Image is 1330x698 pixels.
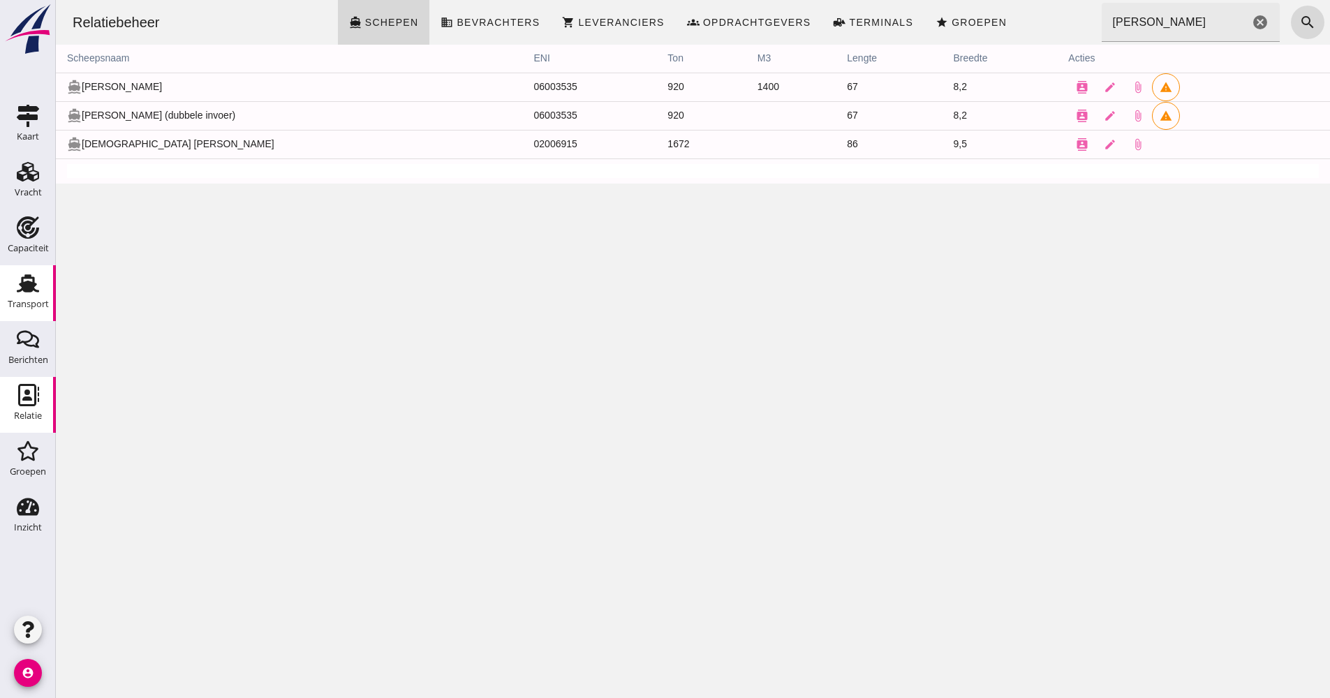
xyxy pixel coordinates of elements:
td: 06003535 [467,73,601,101]
td: 1400 [690,73,780,101]
td: 920 [600,101,690,130]
img: logo-small.a267ee39.svg [3,3,53,55]
td: 02006915 [467,130,601,158]
th: breedte [887,45,1002,73]
div: Groepen [10,467,46,476]
th: m3 [690,45,780,73]
td: 8,2 [887,73,1002,101]
span: Bevrachters [400,17,484,28]
div: Relatiebeheer [6,13,115,32]
th: ton [600,45,690,73]
span: Opdrachtgevers [646,17,755,28]
span: Groepen [895,17,951,28]
i: star [880,16,892,29]
div: Berichten [8,355,48,364]
div: Inzicht [14,523,42,532]
i: directions_boat [11,137,26,151]
i: warning [1104,81,1116,94]
td: 920 [600,73,690,101]
td: 67 [780,73,886,101]
i: search [1243,14,1260,31]
i: contacts [1020,138,1033,151]
td: 86 [780,130,886,158]
i: business [385,16,397,29]
td: 1672 [600,130,690,158]
i: directions_boat [11,80,26,94]
i: attach_file [1076,138,1088,151]
i: attach_file [1076,110,1088,122]
i: directions_boat [293,16,306,29]
i: account_circle [14,659,42,687]
i: contacts [1020,81,1033,94]
span: Schepen [309,17,363,28]
i: Wis Zoeken... [1196,14,1213,31]
td: 8,2 [887,101,1002,130]
i: edit [1048,138,1061,151]
i: edit [1048,110,1061,122]
th: ENI [467,45,601,73]
i: directions_boat [11,108,26,123]
td: 67 [780,101,886,130]
i: warning [1104,110,1116,122]
span: Terminals [792,17,857,28]
td: 06003535 [467,101,601,130]
i: shopping_cart [506,16,519,29]
td: 9,5 [887,130,1002,158]
span: Leveranciers [522,17,608,28]
div: Capaciteit [8,244,49,253]
i: groups [631,16,644,29]
i: contacts [1020,110,1033,122]
i: edit [1048,81,1061,94]
th: acties [1001,45,1274,73]
i: attach_file [1076,81,1088,94]
div: Vracht [15,188,42,197]
div: Transport [8,299,49,309]
div: Kaart [17,132,39,141]
i: front_loader [777,16,790,29]
div: Relatie [14,411,42,420]
th: lengte [780,45,886,73]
